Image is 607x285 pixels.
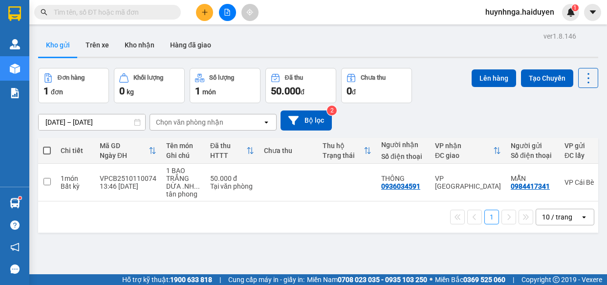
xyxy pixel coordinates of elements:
[228,274,304,285] span: Cung cấp máy in - giấy in:
[38,68,109,103] button: Đơn hàng1đơn
[166,167,200,190] div: 1 BAO TRẮNG DỪA .NHẸ TAY
[78,33,117,57] button: Trên xe
[511,142,555,150] div: Người gửi
[61,147,90,154] div: Chi tiết
[241,4,259,21] button: aim
[61,182,90,190] div: Bất kỳ
[166,190,200,198] div: tân phong
[51,88,63,96] span: đơn
[41,9,47,16] span: search
[430,278,433,282] span: ⚪️
[580,213,588,221] svg: open
[196,4,213,21] button: plus
[38,33,78,57] button: Kho gửi
[127,88,134,96] span: kg
[210,182,254,190] div: Tại văn phòng
[117,33,162,57] button: Kho nhận
[307,274,427,285] span: Miền Nam
[381,182,420,190] div: 0936034591
[202,88,216,96] span: món
[435,142,493,150] div: VP nhận
[10,198,20,208] img: warehouse-icon
[39,114,145,130] input: Select a date range.
[265,68,336,103] button: Đã thu50.000đ
[381,141,425,149] div: Người nhận
[341,68,412,103] button: Chưa thu0đ
[381,153,425,160] div: Số điện thoại
[573,4,577,11] span: 1
[338,276,427,284] strong: 0708 023 035 - 0935 103 250
[264,147,313,154] div: Chưa thu
[10,220,20,230] span: question-circle
[61,175,90,182] div: 1 món
[588,8,597,17] span: caret-down
[477,6,562,18] span: huynhnga.haiduyen
[100,175,156,182] div: VPCB2510110074
[318,138,376,164] th: Toggle SortBy
[472,69,516,87] button: Lên hàng
[100,182,156,190] div: 13:46 [DATE]
[219,4,236,21] button: file-add
[10,242,20,252] span: notification
[58,74,85,81] div: Đơn hàng
[100,142,149,150] div: Mã GD
[133,74,163,81] div: Khối lượng
[511,175,555,182] div: MẪN
[323,142,364,150] div: Thu hộ
[122,274,212,285] span: Hỗ trợ kỹ thuật:
[194,182,200,190] span: ...
[301,88,304,96] span: đ
[43,85,49,97] span: 1
[543,31,576,42] div: ver 1.8.146
[435,152,493,159] div: ĐC giao
[511,152,555,159] div: Số điện thoại
[484,210,499,224] button: 1
[361,74,386,81] div: Chưa thu
[119,85,125,97] span: 0
[10,264,20,274] span: message
[10,64,20,74] img: warehouse-icon
[114,68,185,103] button: Khối lượng0kg
[209,74,234,81] div: Số lượng
[210,152,246,159] div: HTTT
[224,9,231,16] span: file-add
[166,142,200,150] div: Tên món
[435,274,505,285] span: Miền Bắc
[285,74,303,81] div: Đã thu
[566,8,575,17] img: icon-new-feature
[19,197,22,199] sup: 1
[347,85,352,97] span: 0
[572,4,579,11] sup: 1
[463,276,505,284] strong: 0369 525 060
[210,175,254,182] div: 50.000 đ
[327,106,337,115] sup: 2
[95,138,161,164] th: Toggle SortBy
[323,152,364,159] div: Trạng thái
[162,33,219,57] button: Hàng đã giao
[521,69,573,87] button: Tạo Chuyến
[8,6,21,21] img: logo-vxr
[219,274,221,285] span: |
[195,85,200,97] span: 1
[205,138,259,164] th: Toggle SortBy
[281,110,332,131] button: Bộ lọc
[246,9,253,16] span: aim
[210,142,246,150] div: Đã thu
[381,175,425,182] div: THÔNG
[511,182,550,190] div: 0984417341
[435,175,501,190] div: VP [GEOGRAPHIC_DATA]
[553,276,560,283] span: copyright
[166,152,200,159] div: Ghi chú
[170,276,212,284] strong: 1900 633 818
[201,9,208,16] span: plus
[190,68,260,103] button: Số lượng1món
[156,117,223,127] div: Chọn văn phòng nhận
[584,4,601,21] button: caret-down
[513,274,514,285] span: |
[10,88,20,98] img: solution-icon
[100,152,149,159] div: Ngày ĐH
[262,118,270,126] svg: open
[542,212,572,222] div: 10 / trang
[271,85,301,97] span: 50.000
[54,7,169,18] input: Tìm tên, số ĐT hoặc mã đơn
